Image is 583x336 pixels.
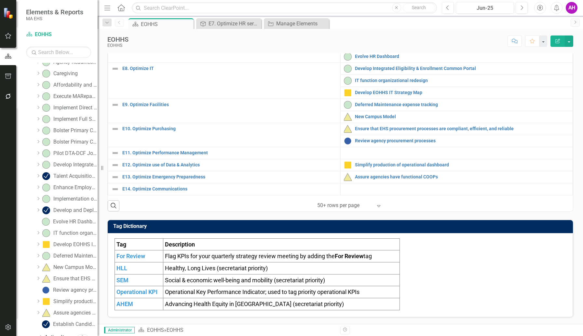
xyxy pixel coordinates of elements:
a: Simplify production of operational dashboard [41,296,98,307]
a: Review agency procurement processes [355,138,570,143]
a: Deferred Maintenance expense tracking [41,251,98,261]
div: Simplify production of operational dashboard [53,299,98,304]
span: Flag KPIs for your quarterly strategy review meeting by adding the tag [165,253,372,259]
a: Assure agencies have functional COOPs [355,175,570,179]
a: E10. Optimize Purchasing [122,126,337,131]
small: MA EHS [26,16,83,21]
img: ClearPoint Strategy [3,7,15,19]
strong: For Review [335,253,363,259]
input: Search Below... [26,47,91,58]
td: Double-Click to Edit Right Click for Context Menu [340,159,573,171]
a: Develop and Deploy an EOHHS HR Reference Guide for Managers and Employees [41,205,98,216]
h3: Tag Dictionary [113,223,570,229]
img: At-risk [344,173,352,181]
a: IT function organizational redesign [41,228,98,238]
td: Double-Click to Edit Right Click for Context Menu [340,171,573,183]
img: Not Started [42,286,50,294]
a: Bolster Primary Care BH/ NP workforce [41,137,98,147]
img: Not Defined [111,125,119,133]
a: Execute MARepay student loan repayment programs [41,91,98,102]
span: Operational Key Performance Indicator; used to tag priority operational KPIs [165,288,359,295]
a: Bolster Primary Care Physician workforce [41,125,98,136]
input: Search ClearPoint... [132,2,437,14]
td: Double-Click to Edit Right Click for Context Menu [108,147,341,159]
td: Double-Click to Edit Right Click for Context Menu [340,99,573,111]
span: Elements & Reports [26,8,83,16]
a: Implement Full Scope of Behavioral Health Trust Workforce programs [41,114,98,124]
img: On-track [344,101,352,109]
div: Develop and Deploy an EOHHS HR Reference Guide for Managers and Employees [53,207,98,213]
a: E11. Optimize Performance Management [122,150,337,155]
span: Social & economic well-being and mobility (secretariat priority) [165,277,325,284]
img: On-track [42,229,50,237]
a: IT function organizational redesign [355,78,570,83]
div: New Campus Model [53,264,98,270]
div: Pilot DTA-DCF Joint Case Management [53,150,98,156]
a: Enhance Employee Experience [41,182,98,193]
a: Talent Acquisition Transformation [41,171,98,181]
div: EOHHS [107,43,129,48]
a: Establish Candidate Pools [40,319,98,329]
a: New Campus Model [41,262,98,273]
img: On-track [42,138,50,146]
div: Talent Acquisition Transformation [53,173,98,179]
td: Double-Click to Edit Right Click for Context Menu [108,63,341,99]
td: Double-Click to Edit Right Click for Context Menu [340,123,573,135]
div: EOHHS [107,36,129,43]
img: At-risk [344,125,352,133]
img: At-risk [344,113,352,121]
img: On-track [42,184,50,191]
img: Not Defined [111,65,119,73]
td: Double-Click to Edit Right Click for Context Menu [340,75,573,87]
div: Caregiving [53,71,78,77]
img: Complete [42,206,50,214]
img: Not Defined [111,101,119,109]
a: Implement Direct Care Career Pathway Initiative (CPI) [41,103,98,113]
a: EOHHS [26,31,91,38]
img: On-track [344,53,352,61]
img: On-track [42,104,50,112]
strong: Tag [116,241,126,248]
img: On-track [42,70,50,77]
div: Implement Direct Care Career Pathway Initiative (CPI) [53,105,98,111]
td: Double-Click to Edit Right Click for Context Menu [340,111,573,123]
span: SEM [116,277,129,284]
div: Enhance Employee Experience [53,185,98,190]
span: AHEM [116,301,133,307]
a: New Campus Model [355,114,570,119]
a: Deferred Maintenance expense tracking [355,102,570,107]
img: On-track [344,77,352,85]
div: Bolster Primary Care BH/ NP workforce [53,139,98,145]
a: E14. Optimize Communications [122,187,337,191]
img: On Hold [42,298,50,305]
a: Ensure that EHS procurement processes are compliant, efficient, and reliable [355,126,570,131]
a: E8. Optimize IT [122,66,337,71]
button: AH [566,2,577,14]
div: EOHHS [141,20,192,28]
div: Execute MARepay student loan repayment programs [53,93,98,99]
span: HLL [116,265,127,272]
a: Evolve HR Dashboard [40,217,98,227]
img: At-risk [42,309,50,317]
a: Evolve HR Dashboard [355,54,570,59]
div: Review agency procurement processes [53,287,98,293]
img: On-track [42,218,50,226]
div: IT function organizational redesign [53,230,98,236]
div: Affordability and Financial Preparedness [53,82,98,88]
td: Double-Click to Edit Right Click for Context Menu [108,123,341,147]
div: Evolve HR Dashboard [53,219,98,225]
a: EOHHS [147,327,164,333]
div: Jun-25 [458,4,512,12]
a: Review agency procurement processes [40,285,98,295]
img: On-track [42,115,50,123]
a: E12. Optimize use of Data & Analytics [122,162,337,167]
a: Assure agencies have functional COOPs [41,308,98,318]
img: On-track [42,195,50,203]
a: Caregiving [41,68,78,79]
span: Description [165,241,195,248]
a: Develop EOHHS IT Strategy Map [41,239,98,250]
div: Develop EOHHS IT Strategy Map [53,242,98,247]
td: Double-Click to Edit Right Click for Context Menu [340,50,573,63]
div: E7. Optimize HR services [209,20,260,28]
span: Operational KPI [116,288,157,295]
